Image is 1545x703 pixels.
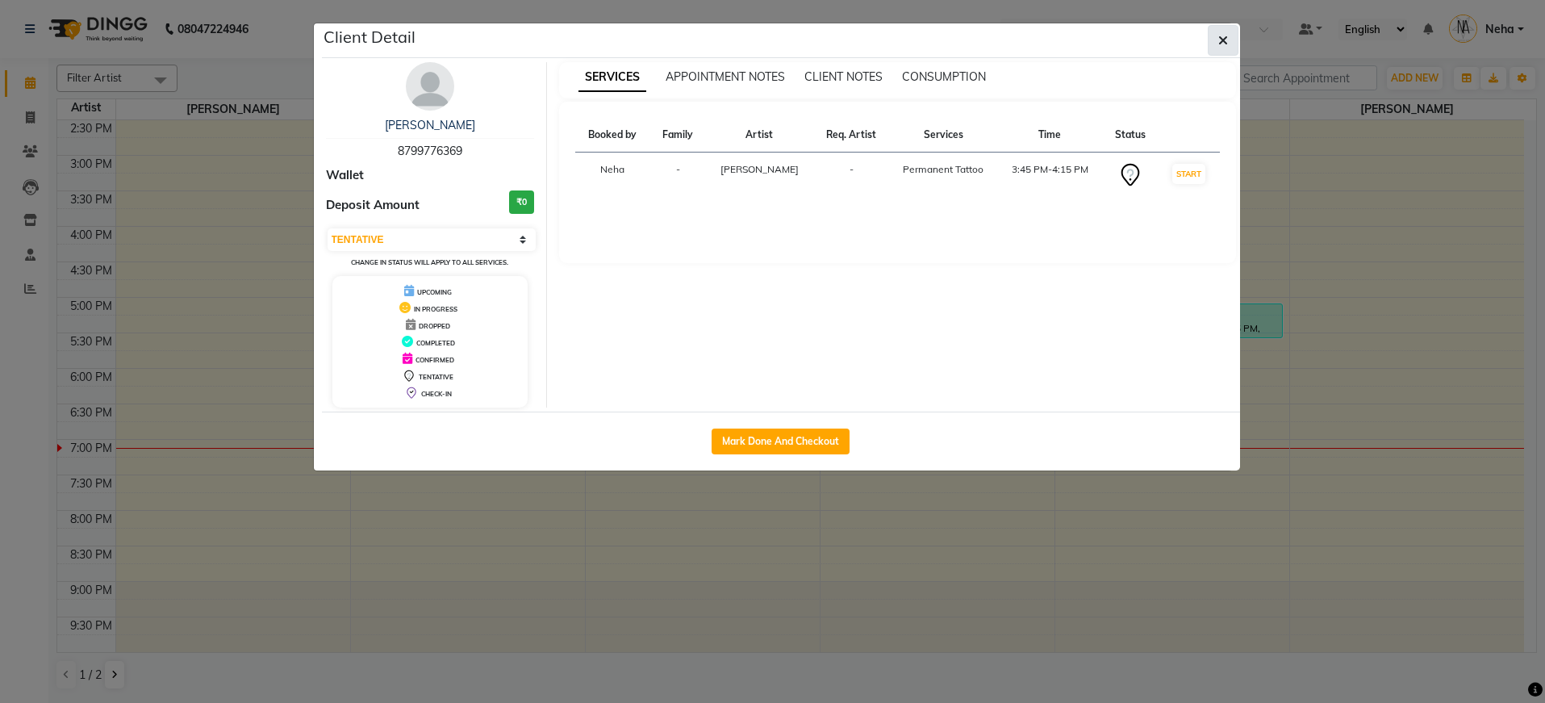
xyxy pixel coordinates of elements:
span: COMPLETED [416,339,455,347]
span: CLIENT NOTES [804,69,883,84]
small: Change in status will apply to all services. [351,258,508,266]
td: 3:45 PM-4:15 PM [996,153,1102,199]
span: CONFIRMED [415,356,454,364]
td: Neha [575,153,650,199]
th: Family [650,118,705,153]
a: [PERSON_NAME] [385,118,475,132]
span: APPOINTMENT NOTES [666,69,785,84]
button: START [1172,164,1205,184]
td: - [813,153,890,199]
span: [PERSON_NAME] [720,163,799,175]
img: avatar [406,62,454,111]
th: Req. Artist [813,118,890,153]
span: Deposit Amount [326,196,420,215]
th: Booked by [575,118,650,153]
th: Status [1103,118,1158,153]
span: UPCOMING [417,288,452,296]
span: DROPPED [419,322,450,330]
span: 8799776369 [398,144,462,158]
button: Mark Done And Checkout [712,429,850,454]
span: SERVICES [578,63,646,92]
span: CHECK-IN [421,390,452,398]
th: Artist [705,118,813,153]
th: Time [996,118,1102,153]
span: Wallet [326,166,364,185]
span: IN PROGRESS [414,305,457,313]
div: Permanent Tattoo [900,162,988,177]
span: CONSUMPTION [902,69,986,84]
h3: ₹0 [509,190,534,214]
th: Services [890,118,997,153]
span: TENTATIVE [419,373,453,381]
h5: Client Detail [324,25,415,49]
td: - [650,153,705,199]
